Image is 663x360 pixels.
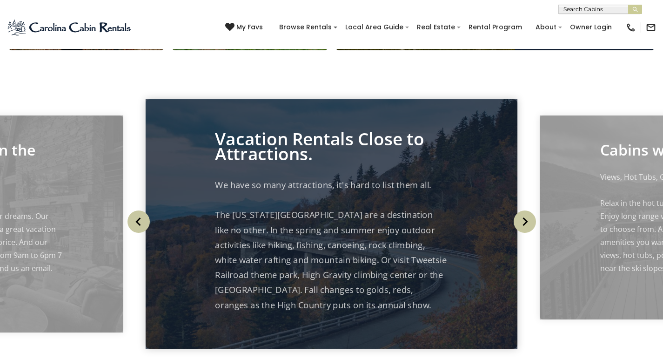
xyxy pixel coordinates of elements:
[236,22,263,32] span: My Favs
[531,20,561,34] a: About
[225,22,265,33] a: My Favs
[7,18,133,37] img: Blue-2.png
[565,20,616,34] a: Owner Login
[626,22,636,33] img: phone-regular-black.png
[646,22,656,33] img: mail-regular-black.png
[215,131,448,161] p: Vacation Rentals Close to Attractions.
[127,211,150,233] img: arrow
[412,20,460,34] a: Real Estate
[514,211,536,233] img: arrow
[123,201,154,243] button: Previous
[509,201,540,243] button: Next
[275,20,336,34] a: Browse Rentals
[341,20,408,34] a: Local Area Guide
[464,20,527,34] a: Rental Program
